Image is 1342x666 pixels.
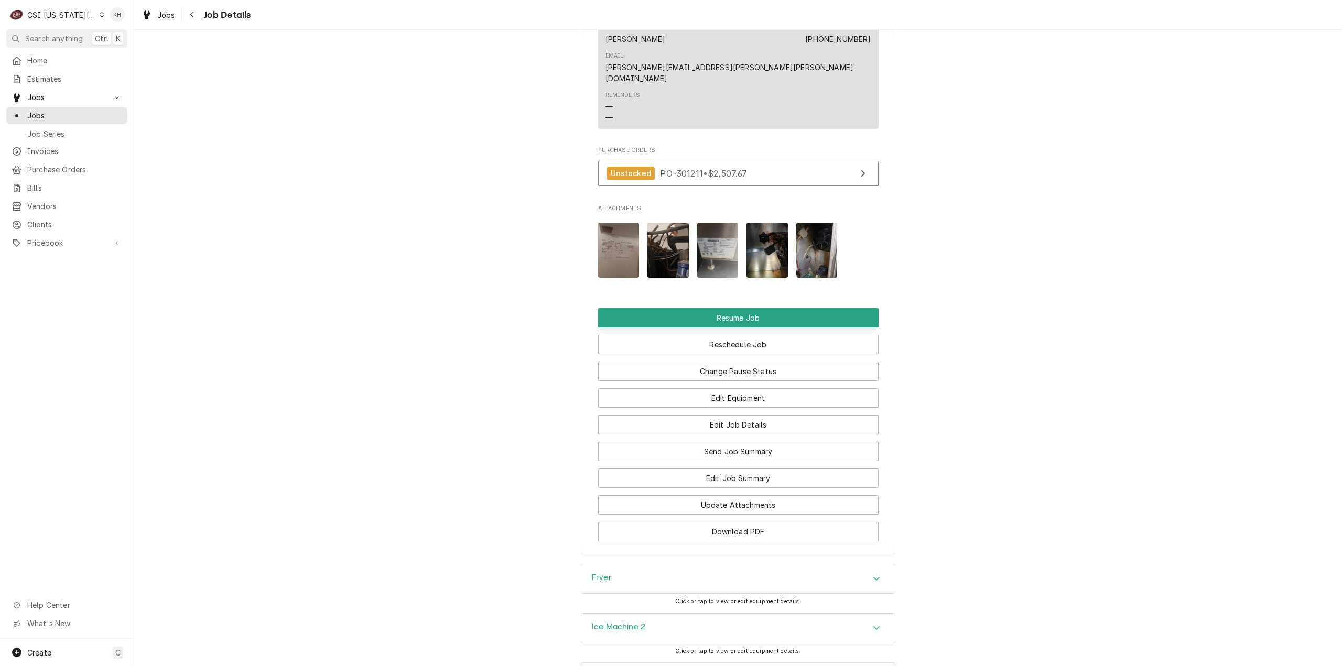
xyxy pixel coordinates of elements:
a: [PERSON_NAME][EMAIL_ADDRESS][PERSON_NAME][PERSON_NAME][DOMAIN_NAME] [605,63,854,83]
div: Accordion Header [581,614,895,643]
div: Contact [598,18,879,129]
span: What's New [27,618,121,629]
div: Email [605,52,624,60]
span: Create [27,648,51,657]
span: Job Details [201,8,251,22]
button: Edit Job Summary [598,468,879,488]
span: Jobs [27,110,122,121]
h3: Ice Machine 2 [592,622,645,632]
a: Estimates [6,70,127,88]
div: Button Group Row [598,515,879,541]
div: Button Group Row [598,354,879,381]
a: Invoices [6,143,127,160]
span: Pricebook [27,237,106,248]
span: Help Center [27,599,121,610]
button: Resume Job [598,308,879,327]
div: Email [605,52,871,84]
button: Change Pause Status [598,362,879,381]
div: Button Group [598,308,879,541]
div: Button Group Row [598,381,879,408]
span: Jobs [157,9,175,20]
div: CSI [US_STATE][GEOGRAPHIC_DATA] [27,9,96,20]
button: Download PDF [598,522,879,541]
div: Attachments [598,204,879,286]
button: Navigate back [184,6,201,23]
a: Vendors [6,198,127,215]
button: Edit Equipment [598,388,879,408]
a: Job Series [6,125,127,143]
button: Send Job Summary [598,442,879,461]
a: Go to What's New [6,615,127,632]
a: Bills [6,179,127,196]
a: View Purchase Order [598,161,879,187]
a: Go to Pricebook [6,234,127,252]
a: Jobs [137,6,179,24]
span: Purchase Orders [27,164,122,175]
span: Click or tap to view or edit equipment details. [675,648,801,654]
div: Client Contact [598,7,879,133]
div: [PERSON_NAME] [605,34,666,45]
span: Estimates [27,73,122,84]
div: Ice Machine 2 [581,613,895,643]
button: Accordion Details Expand Trigger [581,564,895,594]
h3: Fryer [592,573,612,583]
a: [PHONE_NUMBER] [805,35,871,43]
span: Jobs [27,92,106,103]
a: Go to Jobs [6,89,127,106]
div: CSI Kansas City's Avatar [9,7,24,22]
div: Reminders [605,91,640,123]
span: Attachments [598,204,879,213]
div: Purchase Orders [598,146,879,191]
a: Purchase Orders [6,161,127,178]
span: Vendors [27,201,122,212]
div: Accordion Header [581,564,895,594]
div: C [9,7,24,22]
div: Button Group Row [598,408,879,434]
button: Reschedule Job [598,335,879,354]
button: Accordion Details Expand Trigger [581,614,895,643]
a: Go to Help Center [6,596,127,614]
button: Update Attachments [598,495,879,515]
span: Purchase Orders [598,146,879,155]
div: Client Contact List [598,18,879,134]
span: Click or tap to view or edit equipment details. [675,598,801,605]
div: Button Group Row [598,434,879,461]
div: Unstocked [607,167,655,181]
div: — [605,112,613,123]
img: 9RPQ7m1QeylgSLsTuZmr [697,223,739,278]
span: Clients [27,219,122,230]
span: Job Series [27,128,122,139]
span: Home [27,55,122,66]
div: Button Group Row [598,461,879,488]
div: KH [110,7,125,22]
img: V823WuUoSdG19LSiQce1 [796,223,838,278]
div: Phone [805,23,871,44]
button: Search anythingCtrlK [6,29,127,48]
div: Fryer [581,564,895,594]
div: — [605,101,613,112]
div: Button Group Row [598,488,879,515]
span: Attachments [598,214,879,286]
div: Button Group Row [598,308,879,327]
span: C [115,647,121,658]
div: Kelsey Hetlage's Avatar [110,7,125,22]
img: 3mEC6JT1QJafzaukiCgT [598,223,640,278]
button: Edit Job Details [598,415,879,434]
a: Jobs [6,107,127,124]
div: Name [605,23,666,44]
span: K [116,33,121,44]
div: Reminders [605,91,640,100]
span: Invoices [27,146,122,157]
img: 2tpnXaBpRqGWmD8aQq6k [746,223,788,278]
span: Ctrl [95,33,109,44]
img: 2oZsat5SeihnAV8uhzQ0 [647,223,689,278]
span: Bills [27,182,122,193]
span: Search anything [25,33,83,44]
a: Home [6,52,127,69]
div: Button Group Row [598,327,879,354]
span: PO-301211 • $2,507.67 [660,168,747,178]
a: Clients [6,216,127,233]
